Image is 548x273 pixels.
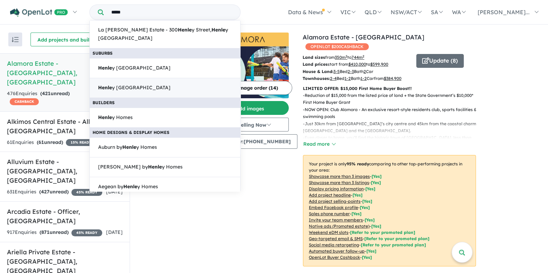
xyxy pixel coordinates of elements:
[309,224,369,229] u: Native ads (Promoted estate)
[372,174,382,179] span: [ Yes ]
[303,33,424,41] a: Alamora Estate - [GEOGRAPHIC_DATA]
[31,33,107,46] button: Add projects and builders
[346,54,347,58] sup: 2
[38,139,44,145] span: 61
[335,55,347,60] u: 350 m
[303,120,481,135] p: - Just 30km from [GEOGRAPHIC_DATA]’s city centre and 45km from the coastal charm of [GEOGRAPHIC_D...
[366,248,376,254] span: [Yes]
[98,84,112,91] strong: Henle
[348,62,366,67] u: $ 410,000
[303,55,325,60] b: Land sizes
[309,230,348,235] u: Weekend eDM slots
[364,236,429,241] span: [Refer to your promoted plan]
[362,199,372,204] span: [ Yes ]
[105,5,239,20] input: Try estate name, suburb, builder or developer
[89,20,241,48] a: La [PERSON_NAME] Estate - 300Henley Street,Henley [GEOGRAPHIC_DATA]
[71,189,102,196] span: 45 % READY
[39,189,69,195] strong: ( unread)
[303,92,481,106] p: - Reduction of $15,000 from the listed price of land + the State Government’s $10,000* First Home...
[362,255,372,260] span: [Yes]
[305,43,369,50] span: OPENLOT $ 200 CASHBACK
[330,76,337,81] u: 2-4
[123,183,137,190] strong: Henle
[360,76,367,81] u: 1-2
[7,90,94,106] div: 476 Enquir ies
[303,75,411,82] p: Bed Bath Car from
[353,192,363,198] span: [ Yes ]
[384,76,401,81] u: $ 384,900
[347,161,369,166] b: 95 % ready
[303,106,481,120] p: - NOW OPEN: Club Alamora - An exclusive resort-style residents club, sports facilities & swimming...
[93,51,113,56] b: Suburbs
[222,81,292,95] button: Image order (14)
[12,37,19,42] img: sort.svg
[345,76,351,81] u: 1-2
[93,130,169,135] b: Home Designs & Display Homes
[303,69,333,74] b: House & Land:
[98,84,171,92] span: y [GEOGRAPHIC_DATA]
[360,205,370,210] span: [ Yes ]
[365,186,375,191] span: [ Yes ]
[303,155,476,266] p: Your project is only comparing to other top-performing projects in your area: - - - - - - - - - -...
[7,188,102,196] div: 631 Enquir ies
[303,61,411,68] p: start from
[7,157,123,185] h5: Alluvium Estate - [GEOGRAPHIC_DATA] , [GEOGRAPHIC_DATA]
[347,55,364,60] span: to
[416,54,464,68] button: Update (8)
[89,177,241,197] a: Aegean byHenley Homes
[66,139,96,146] span: 15 % READY
[98,183,158,191] span: Aegean by y Homes
[98,64,171,72] span: y [GEOGRAPHIC_DATA]
[303,76,330,81] b: Townhouses:
[40,90,70,97] strong: ( unread)
[309,192,351,198] u: Add project headline
[202,46,289,98] img: Alamora Estate - Tarneit
[211,27,225,33] strong: Henle
[366,62,388,67] span: to
[309,248,365,254] u: Automated buyer follow-up
[71,229,102,236] span: 45 % READY
[363,54,364,58] sup: 2
[7,138,96,147] div: 61 Enquir ies
[478,9,530,16] span: [PERSON_NAME]...
[98,163,183,171] span: [PERSON_NAME] by y Homes
[89,58,241,78] a: Henley [GEOGRAPHIC_DATA]
[303,140,336,148] button: Read more
[309,180,369,185] u: Showcase more than 3 listings
[303,85,476,92] p: LIMITED OFFER: $15,000 First Home Buyer Boost!!
[350,230,415,235] span: [Refer to your promoted plan]
[98,113,133,122] span: y Homes
[122,144,136,150] strong: Henle
[106,229,123,235] span: [DATE]
[202,118,289,131] button: Status:Selling Now
[98,26,232,43] span: La [PERSON_NAME] Estate - 300 y Street, y [GEOGRAPHIC_DATA]
[370,62,388,67] u: $ 599,900
[98,114,112,120] strong: Henle
[309,217,363,222] u: Invite your team members
[309,174,370,179] u: Showcase more than 3 images
[348,69,354,74] u: 2-3
[309,236,363,241] u: Geo-targeted email & SMS
[364,69,366,74] u: 2
[365,217,375,222] span: [ Yes ]
[371,180,381,185] span: [ Yes ]
[89,108,241,128] a: Henley Homes
[40,229,69,235] strong: ( unread)
[148,164,162,170] strong: Henle
[7,59,123,87] h5: Alamora Estate - [GEOGRAPHIC_DATA] , [GEOGRAPHIC_DATA]
[309,211,350,216] u: Sales phone number
[202,101,289,115] button: Add images
[303,54,411,61] p: from
[309,186,364,191] u: Display pricing information
[202,134,297,149] button: Sales Number:[PHONE_NUMBER]
[37,139,63,145] strong: ( unread)
[303,68,411,75] p: Bed Bath Car
[309,205,358,210] u: Embed Facebook profile
[7,117,123,136] h5: Alkimos Central Estate - Alkimos , [GEOGRAPHIC_DATA]
[93,100,115,105] b: Builders
[41,229,50,235] span: 871
[178,27,192,33] strong: Henle
[42,90,51,97] span: 421
[309,242,359,247] u: Social media retargeting
[333,69,340,74] u: 3-5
